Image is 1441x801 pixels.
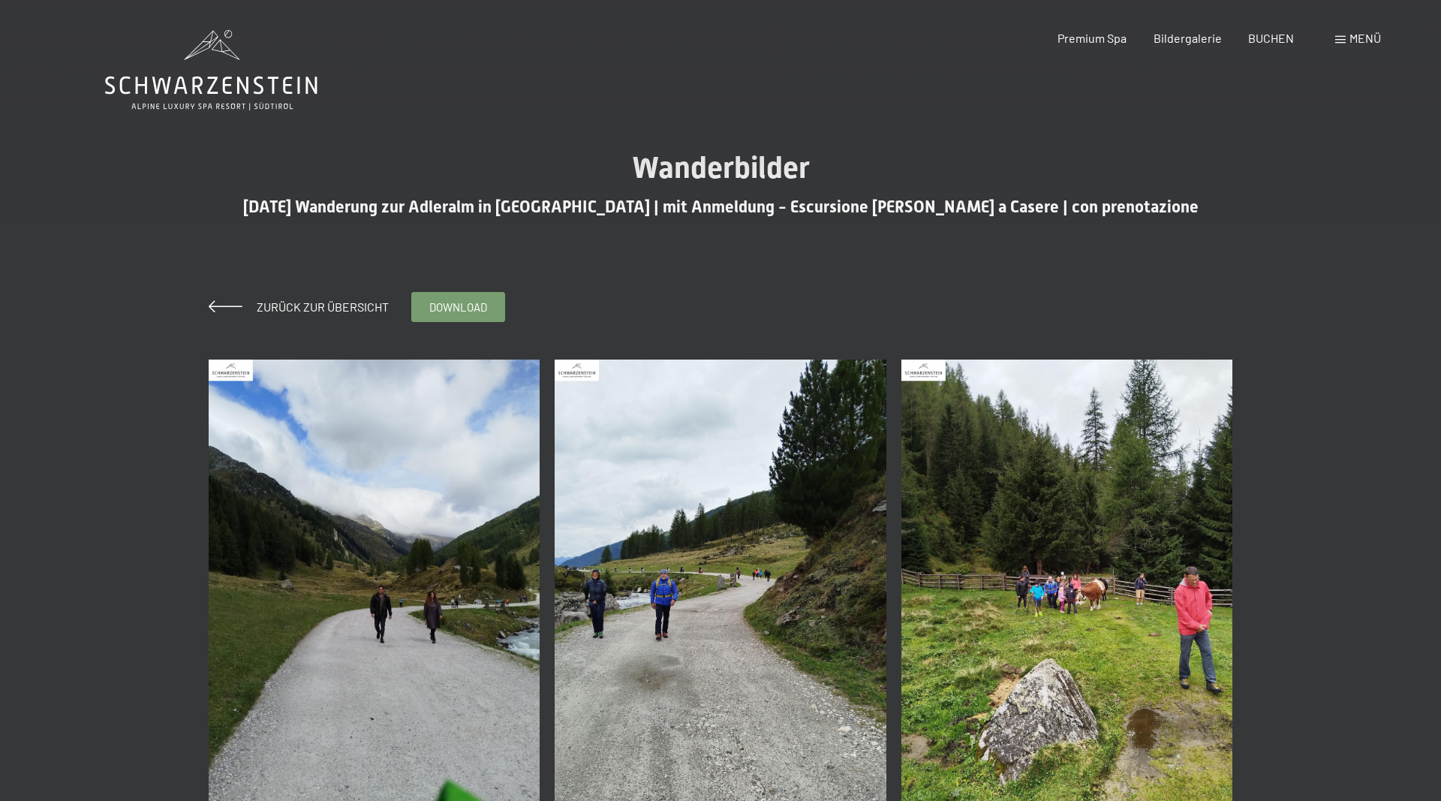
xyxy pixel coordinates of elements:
[632,150,810,185] span: Wanderbilder
[243,197,1199,216] span: [DATE] Wanderung zur Adleralm in [GEOGRAPHIC_DATA] | mit Anmeldung - Escursione [PERSON_NAME] a C...
[209,300,389,314] a: Zurück zur Übersicht
[1154,31,1222,45] a: Bildergalerie
[412,293,504,321] a: download
[245,300,389,314] span: Zurück zur Übersicht
[1057,31,1127,45] a: Premium Spa
[1349,31,1381,45] span: Menü
[1248,31,1294,45] a: BUCHEN
[429,300,487,315] span: download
